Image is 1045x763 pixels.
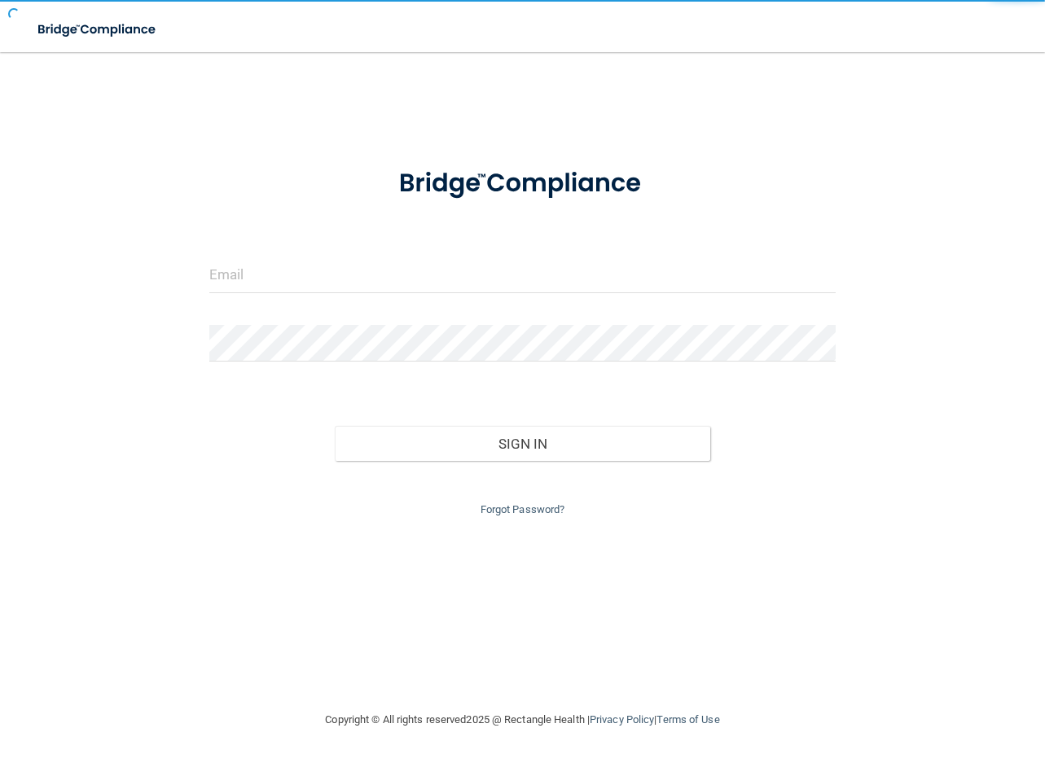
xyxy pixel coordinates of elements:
a: Terms of Use [656,713,719,726]
button: Sign In [335,426,711,462]
input: Email [209,257,836,293]
div: Copyright © All rights reserved 2025 @ Rectangle Health | | [226,694,820,746]
img: bridge_compliance_login_screen.278c3ca4.svg [24,13,171,46]
img: bridge_compliance_login_screen.278c3ca4.svg [372,150,674,217]
a: Privacy Policy [590,713,654,726]
a: Forgot Password? [481,503,565,515]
